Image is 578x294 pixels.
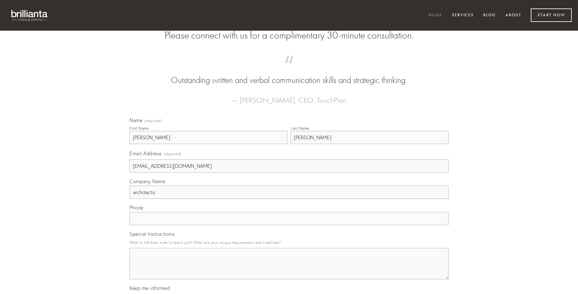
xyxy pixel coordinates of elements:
[139,62,439,86] blockquote: Outstanding written and verbal communication skills and strategic thinking.
[424,10,446,21] a: Home
[6,6,53,24] img: brillianta - research, strategy, marketing
[129,178,165,184] span: Company Name
[479,10,500,21] a: Blog
[129,285,170,291] span: Keep me informed
[129,238,449,247] p: What is the best time to reach you? What are your unique requirements and timelines?
[129,126,149,131] div: First Name
[139,62,439,74] span: “
[129,231,175,237] span: Special Instructions
[129,29,449,41] h2: Please connect with us for a complimentary 30-minute consultation.
[139,86,439,106] figcaption: — [PERSON_NAME], CEO, TouchPlan
[531,8,572,22] a: Start Now
[144,119,162,123] span: (required)
[129,117,142,123] span: Name
[129,204,144,211] span: Phone
[291,126,309,131] div: Last Name
[164,150,181,158] span: (required)
[129,150,162,157] span: Email Address
[501,10,525,21] a: About
[448,10,478,21] a: Services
